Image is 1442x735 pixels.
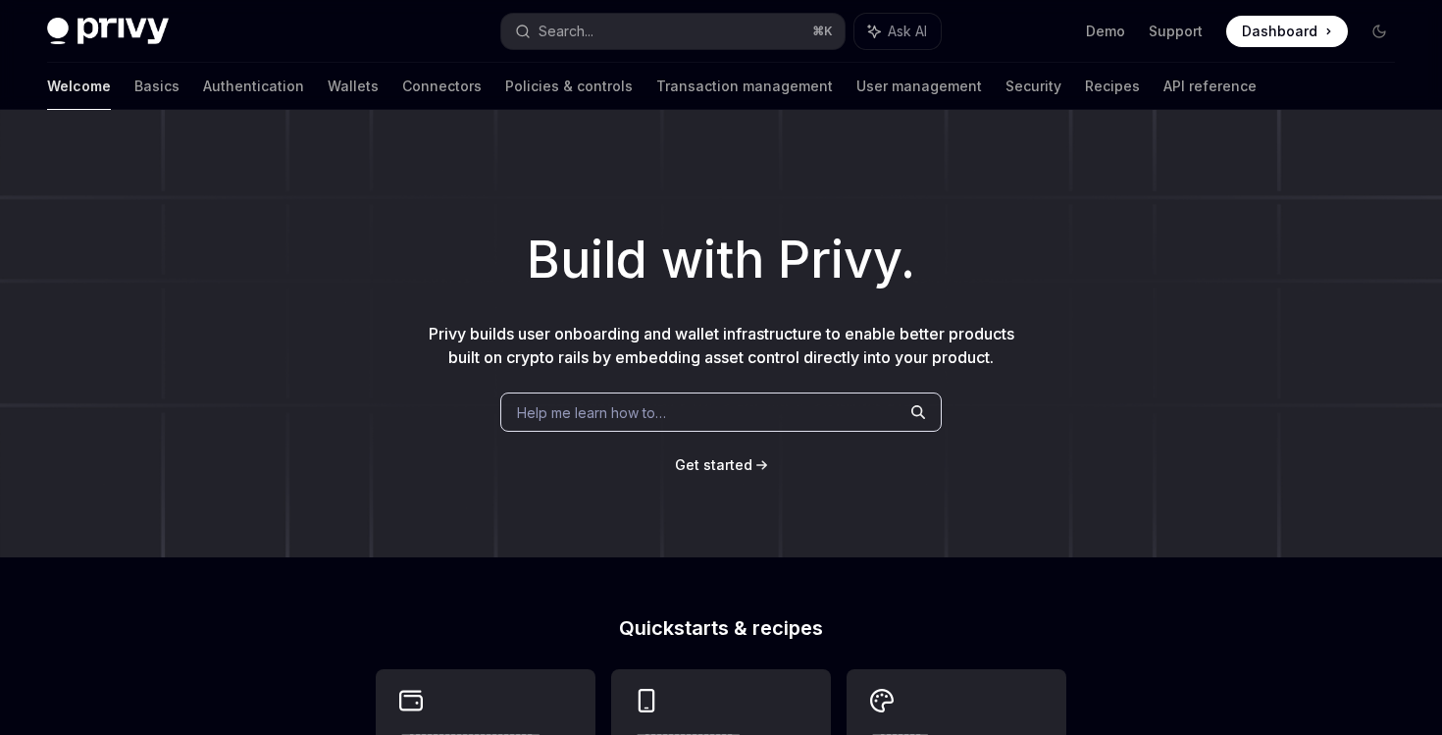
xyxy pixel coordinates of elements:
a: Authentication [203,63,304,110]
button: Toggle dark mode [1364,16,1395,47]
a: Basics [134,63,180,110]
span: Privy builds user onboarding and wallet infrastructure to enable better products built on crypto ... [429,324,1014,367]
button: Search...⌘K [501,14,844,49]
a: Transaction management [656,63,833,110]
a: API reference [1163,63,1257,110]
img: dark logo [47,18,169,45]
a: Security [1005,63,1061,110]
a: Connectors [402,63,482,110]
h2: Quickstarts & recipes [376,618,1066,638]
span: Ask AI [888,22,927,41]
h1: Build with Privy. [31,222,1411,298]
span: Dashboard [1242,22,1317,41]
a: Get started [675,455,752,475]
span: Help me learn how to… [517,402,666,423]
a: Wallets [328,63,379,110]
a: Policies & controls [505,63,633,110]
a: Demo [1086,22,1125,41]
span: Get started [675,456,752,473]
div: Search... [539,20,593,43]
a: Welcome [47,63,111,110]
a: Dashboard [1226,16,1348,47]
a: Support [1149,22,1203,41]
span: ⌘ K [812,24,833,39]
button: Ask AI [854,14,941,49]
a: User management [856,63,982,110]
a: Recipes [1085,63,1140,110]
